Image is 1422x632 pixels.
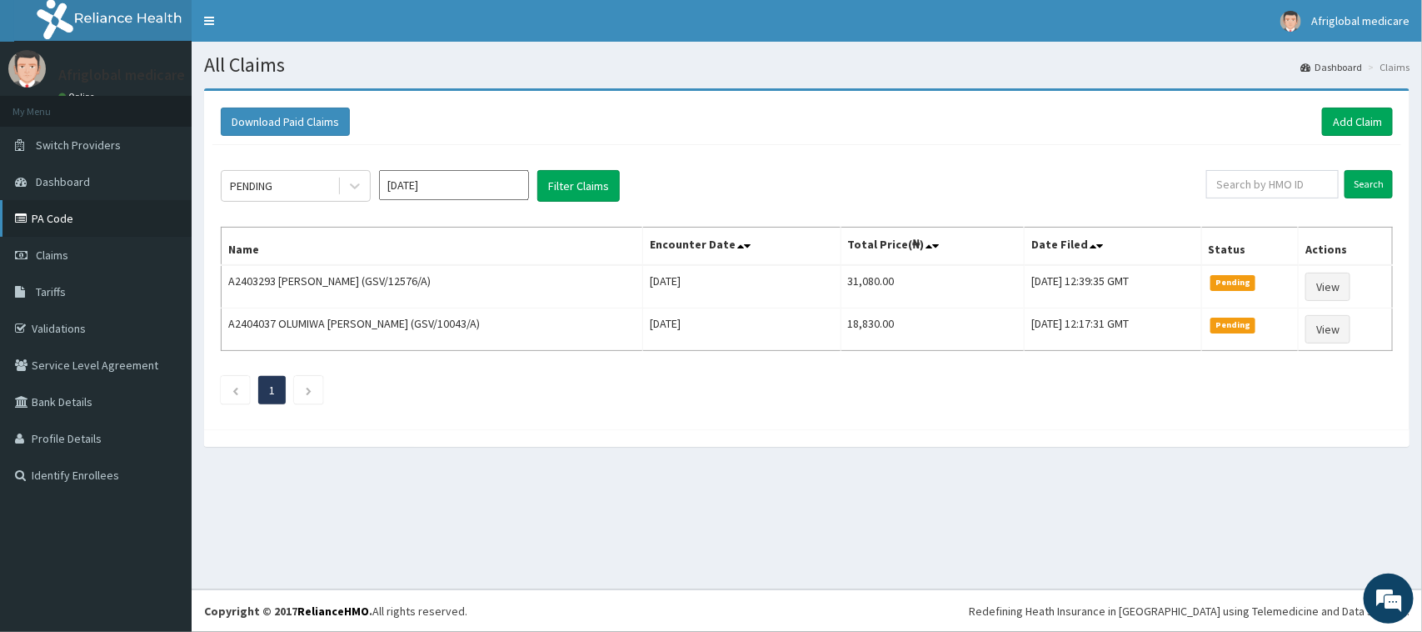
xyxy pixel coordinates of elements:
[642,265,841,308] td: [DATE]
[222,308,643,351] td: A2404037 OLUMIWA [PERSON_NAME] (GSV/10043/A)
[841,228,1024,266] th: Total Price(₦)
[1206,170,1339,198] input: Search by HMO ID
[36,284,66,299] span: Tariffs
[841,308,1024,351] td: 18,830.00
[36,138,121,153] span: Switch Providers
[58,91,98,103] a: Online
[232,383,239,398] a: Previous page
[1210,275,1256,290] span: Pending
[642,228,841,266] th: Encounter Date
[1305,273,1350,301] a: View
[305,383,312,398] a: Next page
[204,604,372,619] strong: Copyright © 2017 .
[1201,228,1299,266] th: Status
[221,108,350,136] button: Download Paid Claims
[297,604,369,619] a: RelianceHMO
[36,248,68,263] span: Claims
[1364,60,1410,74] li: Claims
[8,50,46,88] img: User Image
[642,308,841,351] td: [DATE]
[841,265,1024,308] td: 31,080.00
[537,170,620,202] button: Filter Claims
[969,603,1410,619] div: Redefining Heath Insurance in [GEOGRAPHIC_DATA] using Telemedicine and Data Science!
[58,68,185,83] p: Afriglobal medicare
[230,178,272,194] div: PENDING
[1299,228,1393,266] th: Actions
[192,589,1422,632] footer: All rights reserved.
[1280,11,1301,32] img: User Image
[1322,108,1393,136] a: Add Claim
[1311,13,1410,28] span: Afriglobal medicare
[1345,170,1393,198] input: Search
[36,174,90,189] span: Dashboard
[1305,315,1350,344] a: View
[379,170,529,200] input: Select Month and Year
[204,54,1410,76] h1: All Claims
[222,228,643,266] th: Name
[1025,265,1202,308] td: [DATE] 12:39:35 GMT
[269,383,275,398] a: Page 1 is your current page
[222,265,643,308] td: A2403293 [PERSON_NAME] (GSV/12576/A)
[1025,308,1202,351] td: [DATE] 12:17:31 GMT
[1300,60,1362,74] a: Dashboard
[1025,228,1202,266] th: Date Filed
[1210,318,1256,333] span: Pending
